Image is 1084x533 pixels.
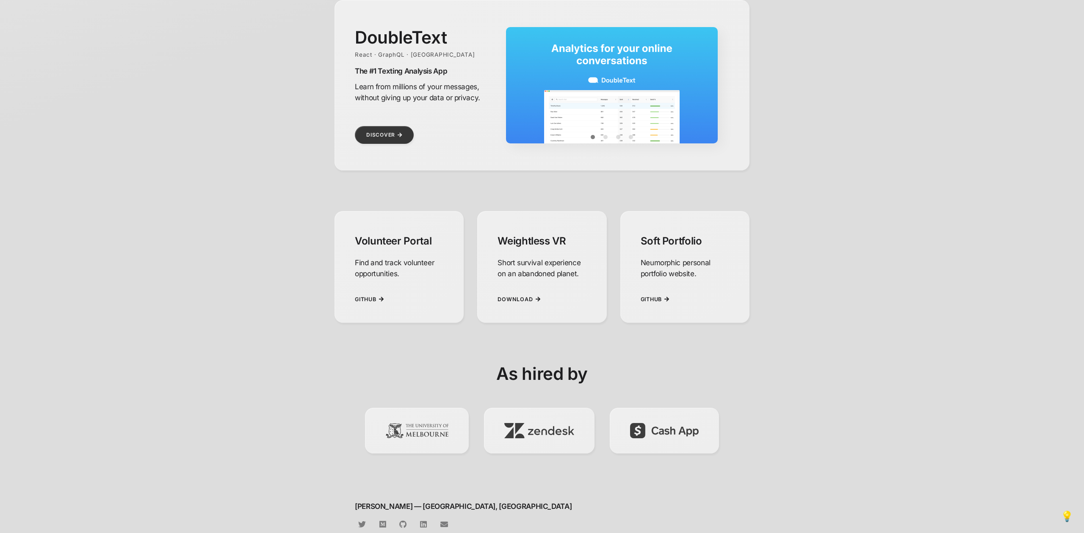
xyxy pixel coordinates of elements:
span: Github [355,296,376,302]
a: Cash App [610,408,719,453]
a: Unimelb [365,408,469,453]
button: Item 2 [612,131,625,143]
button: Item 3 [625,131,637,143]
h1: As hired by [335,363,749,384]
span: 💡 [1061,511,1073,522]
h2: The #1 Texting Analysis App [355,66,490,75]
p: Find and track volunteer opportunities. [355,257,443,279]
a: Github [641,289,672,310]
h1: DoubleText [355,27,490,48]
a: Zendesk [484,408,595,453]
a: Discover [355,126,414,144]
h1: Weightless VR [498,235,586,247]
div: React · GraphQL · [GEOGRAPHIC_DATA] [355,51,490,58]
span: Github [641,296,662,302]
p: Short survival experience on an abandoned planet. [498,257,586,279]
button: Item 1 [599,131,612,143]
img: Cash App [630,423,699,438]
img: 0.jpg [506,27,718,143]
button: 💡 [1059,508,1076,525]
button: Item 0 [586,131,599,143]
img: Unimelb [385,423,449,438]
span: Download [498,296,533,302]
img: Zendesk [504,423,574,438]
p: Neumorphic personal portfolio website. [641,257,729,279]
h1: Volunteer Portal [355,235,443,247]
a: Github [355,289,386,310]
h1: Soft Portfolio [641,235,729,247]
a: Download [498,289,542,310]
h2: [PERSON_NAME] — [GEOGRAPHIC_DATA], [GEOGRAPHIC_DATA] [355,502,729,511]
p: Learn from millions of your messages, without giving up your data or privacy. [355,81,490,103]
